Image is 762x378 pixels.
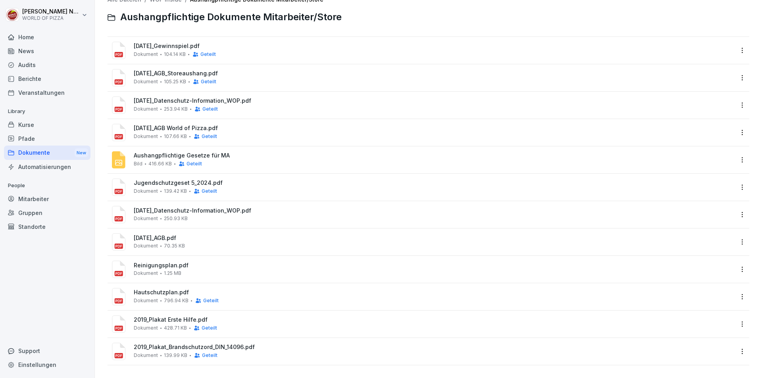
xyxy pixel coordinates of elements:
[134,98,734,104] span: [DATE]_Datenschutz-Information_WOP.pdf
[164,134,187,139] span: 107.66 KB
[4,105,90,118] p: Library
[134,271,158,276] span: Dokument
[202,134,217,139] span: Geteilt
[201,79,216,84] span: Geteilt
[134,188,158,194] span: Dokument
[134,262,734,269] span: Reinigungsplan.pdf
[164,298,189,303] span: 796.94 KB
[164,216,188,221] span: 250.93 KB
[4,72,90,86] a: Berichte
[22,8,80,15] p: [PERSON_NAME] Natusch
[75,148,88,157] div: New
[164,325,187,331] span: 428.71 KB
[134,344,734,351] span: 2019_Plakat_Brandschutzord_DIN_14096.pdf
[148,161,172,167] span: 416.66 KB
[134,134,158,139] span: Dokument
[134,125,734,132] span: [DATE]_AGB World of Pizza.pdf
[134,106,158,112] span: Dokument
[120,12,342,23] span: Aushangpflichtige Dokumente Mitarbeiter/Store
[134,152,734,159] span: Aushangpflichtige Gesetze für MA
[164,106,188,112] span: 253.94 KB
[4,192,90,206] a: Mitarbeiter
[164,243,185,249] span: 70.35 KB
[4,179,90,192] p: People
[164,353,187,358] span: 139.99 KB
[134,52,158,57] span: Dokument
[202,106,218,112] span: Geteilt
[202,353,217,358] span: Geteilt
[134,243,158,249] span: Dokument
[4,86,90,100] a: Veranstaltungen
[22,15,80,21] p: WORLD OF PIZZA
[187,161,202,167] span: Geteilt
[134,353,158,358] span: Dokument
[4,220,90,234] a: Standorte
[164,271,181,276] span: 1.25 MB
[134,298,158,303] span: Dokument
[4,206,90,220] a: Gruppen
[134,70,734,77] span: [DATE]_AGB_Storeaushang.pdf
[134,180,734,186] span: Jugendschutzgeset 5_2024.pdf
[4,44,90,58] a: News
[4,344,90,358] div: Support
[4,118,90,132] a: Kurse
[4,30,90,44] a: Home
[164,79,186,84] span: 105.25 KB
[134,161,142,167] span: Bild
[4,160,90,174] a: Automatisierungen
[200,52,216,57] span: Geteilt
[4,146,90,160] div: Dokumente
[164,52,186,57] span: 104.14 KB
[134,317,734,323] span: 2019_Plakat Erste Hilfe.pdf
[202,325,217,331] span: Geteilt
[134,207,734,214] span: [DATE]_Datenschutz-Information_WOP.pdf
[4,358,90,372] a: Einstellungen
[203,298,219,303] span: Geteilt
[134,325,158,331] span: Dokument
[134,235,734,242] span: [DATE]_AGB.pdf
[134,79,158,84] span: Dokument
[4,146,90,160] a: DokumenteNew
[202,188,217,194] span: Geteilt
[164,188,187,194] span: 139.42 KB
[4,58,90,72] a: Audits
[4,132,90,146] a: Pfade
[134,43,734,50] span: [DATE]_Gewinnspiel.pdf
[134,216,158,221] span: Dokument
[134,289,734,296] span: Hautschutzplan.pdf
